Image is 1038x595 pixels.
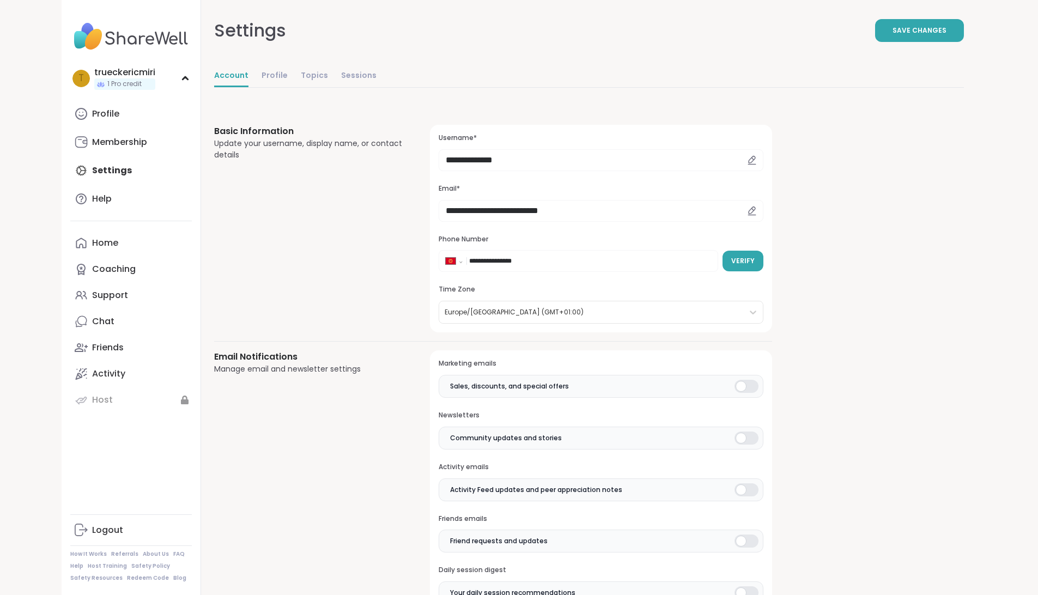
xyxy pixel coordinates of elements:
a: Profile [262,65,288,87]
h3: Time Zone [439,285,763,294]
h3: Email Notifications [214,350,404,363]
a: Safety Resources [70,574,123,582]
a: Host Training [88,562,127,570]
a: Safety Policy [131,562,170,570]
span: 1 Pro credit [107,80,142,89]
a: Home [70,230,192,256]
a: Support [70,282,192,308]
button: Verify [723,251,763,271]
a: Redeem Code [127,574,169,582]
div: Activity [92,368,125,380]
a: Profile [70,101,192,127]
div: Chat [92,315,114,327]
h3: Phone Number [439,235,763,244]
div: Help [92,193,112,205]
a: Referrals [111,550,138,558]
a: Blog [173,574,186,582]
div: Home [92,237,118,249]
a: Host [70,387,192,413]
img: ShareWell Nav Logo [70,17,192,56]
h3: Marketing emails [439,359,763,368]
a: FAQ [173,550,185,558]
span: Activity Feed updates and peer appreciation notes [450,485,622,495]
div: Host [92,394,113,406]
a: Account [214,65,248,87]
a: Membership [70,129,192,155]
h3: Username* [439,133,763,143]
div: Update your username, display name, or contact details [214,138,404,161]
h3: Friends emails [439,514,763,524]
button: Save Changes [875,19,964,42]
a: How It Works [70,550,107,558]
div: Coaching [92,263,136,275]
div: Logout [92,524,123,536]
a: Chat [70,308,192,335]
div: Friends [92,342,124,354]
h3: Newsletters [439,411,763,420]
span: Verify [731,256,755,266]
span: Friend requests and updates [450,536,548,546]
h3: Basic Information [214,125,404,138]
span: Sales, discounts, and special offers [450,381,569,391]
div: Profile [92,108,119,120]
div: Support [92,289,128,301]
div: trueckericmiri [94,66,155,78]
div: Settings [214,17,286,44]
div: Membership [92,136,147,148]
a: Logout [70,517,192,543]
h3: Daily session digest [439,566,763,575]
h3: Activity emails [439,463,763,472]
span: Save Changes [893,26,946,35]
a: About Us [143,550,169,558]
span: t [78,71,84,86]
a: Help [70,186,192,212]
a: Activity [70,361,192,387]
h3: Email* [439,184,763,193]
span: Community updates and stories [450,433,562,443]
div: Manage email and newsletter settings [214,363,404,375]
a: Sessions [341,65,377,87]
a: Help [70,562,83,570]
a: Coaching [70,256,192,282]
a: Friends [70,335,192,361]
a: Topics [301,65,328,87]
